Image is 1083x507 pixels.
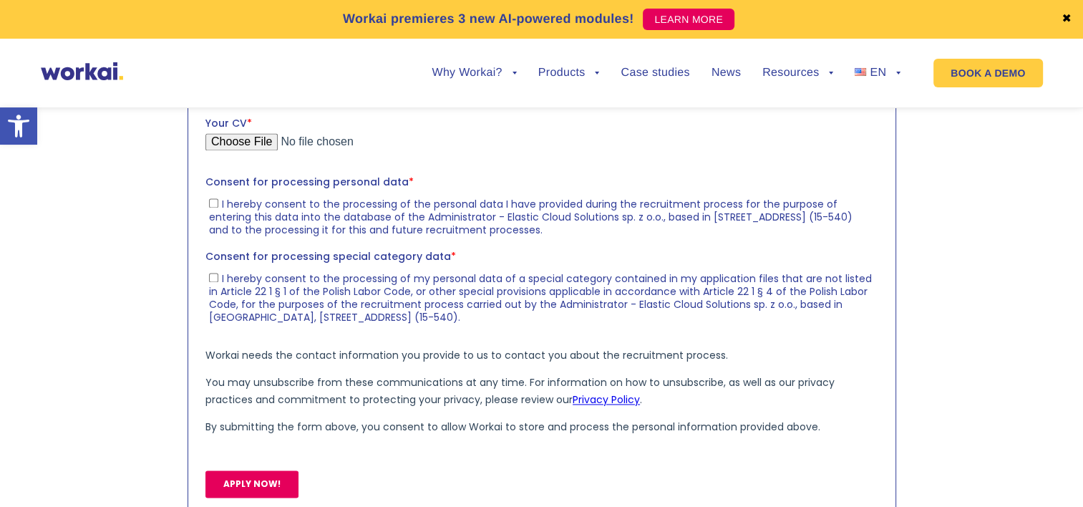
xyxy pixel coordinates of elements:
[336,59,451,73] span: Mobile phone number
[538,67,600,79] a: Products
[621,67,689,79] a: Case studies
[4,274,13,284] input: I hereby consent to the processing of my personal data of a special category contained in my appl...
[933,59,1042,87] a: BOOK A DEMO
[432,67,516,79] a: Why Workai?
[4,273,666,326] span: I hereby consent to the processing of my personal data of a special category contained in my appl...
[4,198,647,238] span: I hereby consent to the processing of the personal data I have provided during the recruitment pr...
[712,67,741,79] a: News
[762,67,833,79] a: Resources
[343,9,634,29] p: Workai premieres 3 new AI-powered modules!
[870,67,886,79] span: EN
[367,394,434,408] a: Privacy Policy
[4,200,13,209] input: I hereby consent to the processing of the personal data I have provided during the recruitment pr...
[643,9,734,30] a: LEARN MORE
[1062,14,1072,25] a: ✖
